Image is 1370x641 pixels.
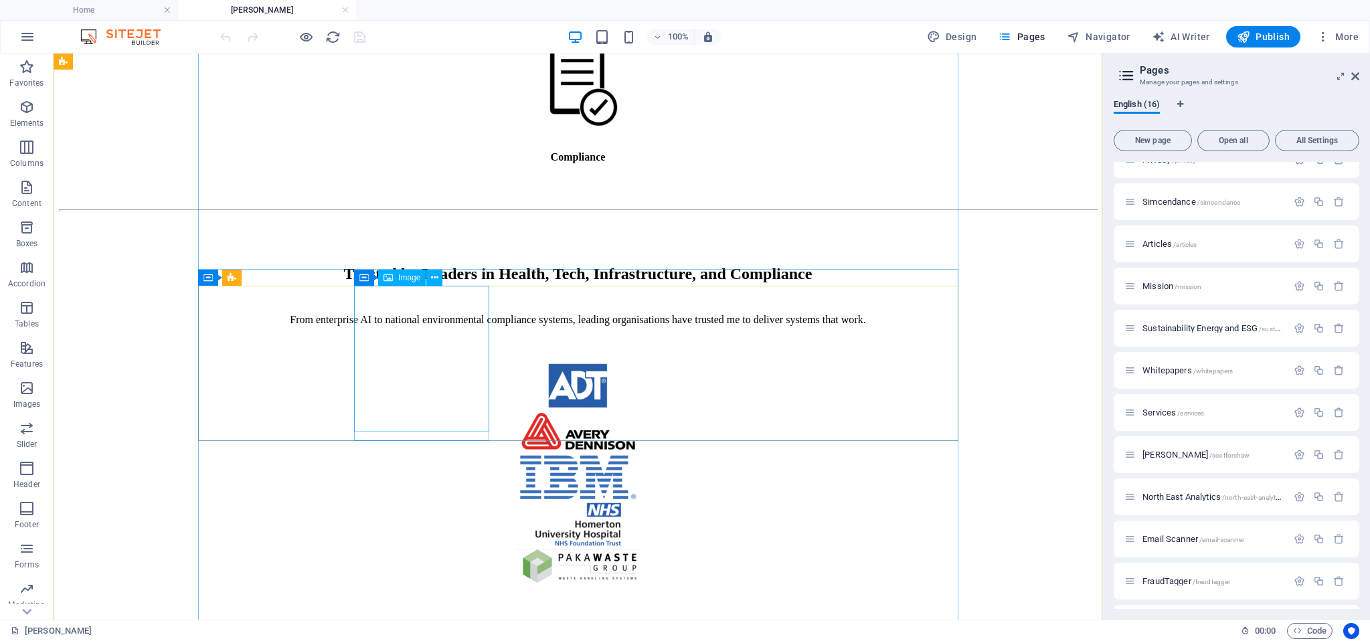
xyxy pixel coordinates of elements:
div: Duplicate [1313,575,1324,587]
div: Duplicate [1313,491,1324,502]
span: : [1264,626,1266,636]
p: Elements [10,118,44,128]
div: Settings [1294,449,1305,460]
span: Open all [1203,136,1264,145]
span: Design [927,30,977,43]
div: Remove [1333,323,1345,334]
span: English (16) [1114,96,1160,115]
button: Publish [1226,26,1300,48]
span: /articles [1173,241,1197,248]
h6: Session time [1241,623,1276,639]
div: Remove [1333,491,1345,502]
span: /sustainability-energy-esg [1259,325,1337,333]
button: reload [325,29,341,45]
div: Settings [1294,323,1305,334]
span: AI Writer [1152,30,1210,43]
div: Remove [1333,449,1345,460]
span: [PERSON_NAME] [1142,450,1250,460]
div: Settings [1294,491,1305,502]
h4: [PERSON_NAME] [178,3,356,17]
span: /whitepapers [1193,367,1233,375]
span: /mission [1175,283,1201,290]
div: Whitepapers/whitepapers [1138,366,1287,375]
p: Header [13,479,40,490]
div: Design (Ctrl+Alt+Y) [922,26,982,48]
button: Pages [993,26,1050,48]
span: 00 00 [1255,623,1276,639]
h2: Pages [1140,64,1359,76]
button: AI Writer [1146,26,1215,48]
div: Duplicate [1313,280,1324,292]
div: North East Analytics/north-east-analytics [1138,492,1287,501]
span: Click to open page [1142,576,1230,586]
span: Simcendance [1142,197,1240,207]
button: Click here to leave preview mode and continue editing [298,29,314,45]
span: Services [1142,407,1204,418]
div: Duplicate [1313,238,1324,250]
div: Duplicate [1313,407,1324,418]
div: Remove [1333,238,1345,250]
div: Settings [1294,575,1305,587]
div: Sustainability Energy and ESG/sustainability-energy-esg [1138,324,1287,333]
i: On resize automatically adjust zoom level to fit chosen device. [702,31,714,43]
button: 100% [647,29,695,45]
button: More [1311,26,1364,48]
div: Articles/articles [1138,240,1287,248]
span: Whitepapers [1142,365,1233,375]
button: Design [922,26,982,48]
h6: 100% [667,29,689,45]
p: Tables [15,318,39,329]
div: [PERSON_NAME]/scotforshaw [1138,450,1287,459]
div: Simcendance/simcendance [1138,197,1287,206]
p: Forms [15,559,39,570]
p: Columns [10,158,44,169]
div: Email Scanner/email-scanner [1138,535,1287,543]
span: /fraudtagger [1193,578,1231,585]
p: Images [13,399,41,409]
p: Features [11,359,43,369]
div: Duplicate [1313,449,1324,460]
span: Click to open page [1142,492,1284,502]
div: Remove [1333,575,1345,587]
div: Settings [1294,365,1305,376]
div: Services/services [1138,408,1287,417]
span: More [1316,30,1359,43]
i: Reload page [325,29,341,45]
span: All Settings [1281,136,1353,145]
span: Click to open page [1142,239,1197,249]
button: All Settings [1275,130,1359,151]
span: Click to open page [1142,281,1201,291]
div: Duplicate [1313,196,1324,207]
div: Settings [1294,238,1305,250]
span: /scotforshaw [1209,452,1250,459]
p: Accordion [8,278,46,289]
div: Settings [1294,196,1305,207]
span: /simcendance [1197,199,1241,206]
div: Remove [1333,533,1345,545]
span: Image [398,274,420,282]
button: Open all [1197,130,1270,151]
span: Navigator [1067,30,1130,43]
h3: Manage your pages and settings [1140,76,1333,88]
div: Duplicate [1313,533,1324,545]
button: Code [1287,623,1333,639]
span: /north-east-analytics [1222,494,1284,501]
span: Code [1293,623,1326,639]
button: Usercentrics [1343,623,1359,639]
span: Publish [1237,30,1290,43]
span: /services [1177,409,1204,417]
button: Navigator [1061,26,1136,48]
div: FraudTagger/fraudtagger [1138,577,1287,585]
div: Remove [1333,196,1345,207]
p: Footer [15,519,39,530]
span: Sustainability Energy and ESG [1142,323,1337,333]
div: Settings [1294,533,1305,545]
p: Content [12,198,41,209]
a: Click to cancel selection. Double-click to open Pages [11,623,92,639]
p: Boxes [16,238,38,249]
div: Settings [1294,280,1305,292]
p: Marketing [8,600,45,610]
div: Language Tabs [1114,99,1359,124]
span: Click to open page [1142,534,1244,544]
div: Duplicate [1313,365,1324,376]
